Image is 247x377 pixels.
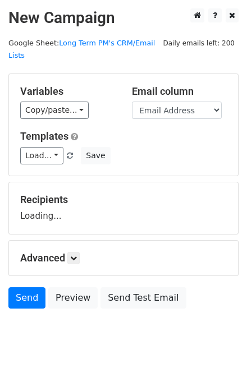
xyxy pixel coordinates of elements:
[20,194,227,206] h5: Recipients
[20,85,115,98] h5: Variables
[8,39,155,60] a: Long Term PM's CRM/Email Lists
[132,85,227,98] h5: Email column
[20,252,227,264] h5: Advanced
[159,39,239,47] a: Daily emails left: 200
[20,194,227,223] div: Loading...
[20,147,63,164] a: Load...
[159,37,239,49] span: Daily emails left: 200
[48,287,98,309] a: Preview
[81,147,110,164] button: Save
[20,130,68,142] a: Templates
[8,8,239,27] h2: New Campaign
[8,39,155,60] small: Google Sheet:
[8,287,45,309] a: Send
[100,287,186,309] a: Send Test Email
[20,102,89,119] a: Copy/paste...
